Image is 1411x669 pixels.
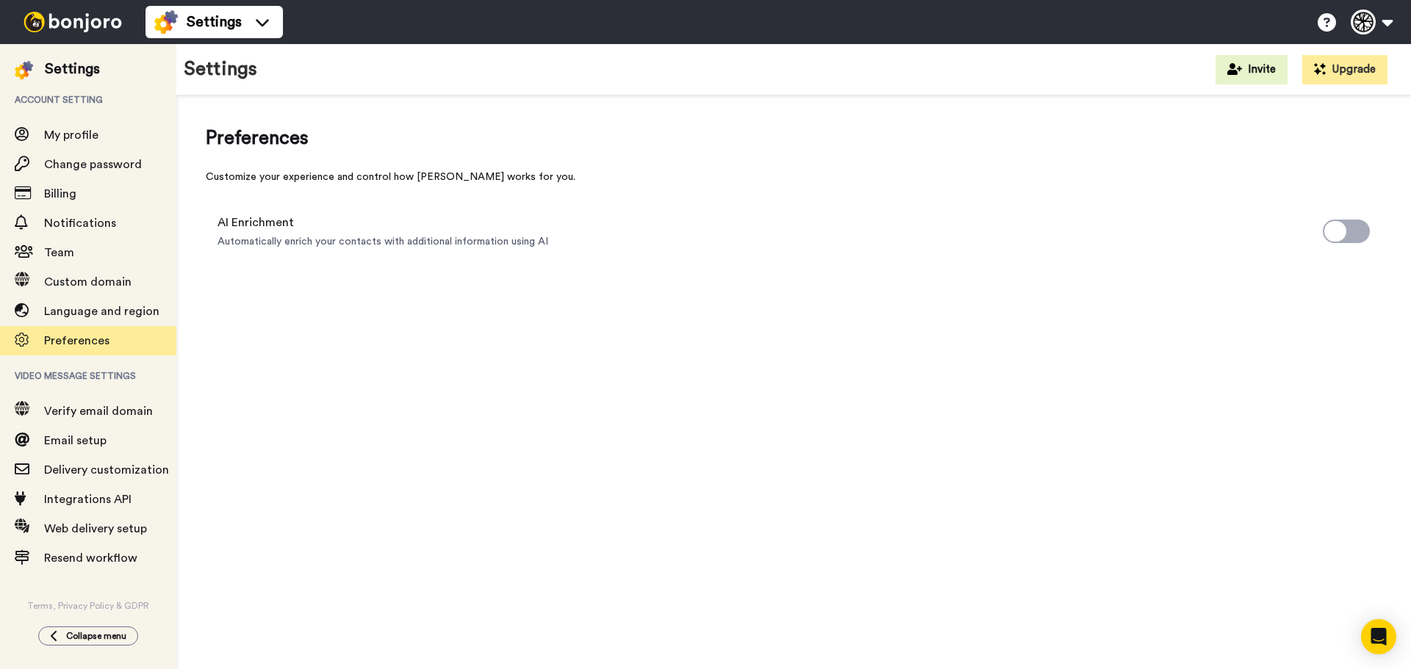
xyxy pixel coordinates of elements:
span: Billing [44,188,76,200]
span: Automatically enrich your contacts with additional information using AI [218,234,548,249]
span: Preferences [206,125,1382,152]
div: Customize your experience and control how [PERSON_NAME] works for you. [206,170,1382,184]
span: Delivery customization [44,464,169,476]
span: Custom domain [44,276,132,288]
h1: Settings [184,59,257,80]
span: Collapse menu [66,630,126,642]
span: Web delivery setup [44,523,147,535]
span: AI Enrichment [218,214,548,231]
img: settings-colored.svg [154,10,178,34]
span: Integrations API [44,493,132,505]
span: My profile [44,129,98,141]
img: bj-logo-header-white.svg [18,12,128,32]
span: Notifications [44,217,116,229]
span: Resend workflow [44,552,137,564]
span: Verify email domain [44,405,153,417]
div: Open Intercom Messenger [1361,619,1396,654]
span: Preferences [44,335,109,347]
button: Invite [1216,55,1288,84]
span: Email setup [44,435,107,446]
div: Settings [45,59,100,79]
span: Language and region [44,305,159,317]
button: Upgrade [1302,55,1387,84]
img: settings-colored.svg [15,61,33,79]
button: Collapse menu [38,626,138,646]
span: Settings [187,12,242,32]
span: Change password [44,159,142,170]
span: Team [44,247,74,258]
